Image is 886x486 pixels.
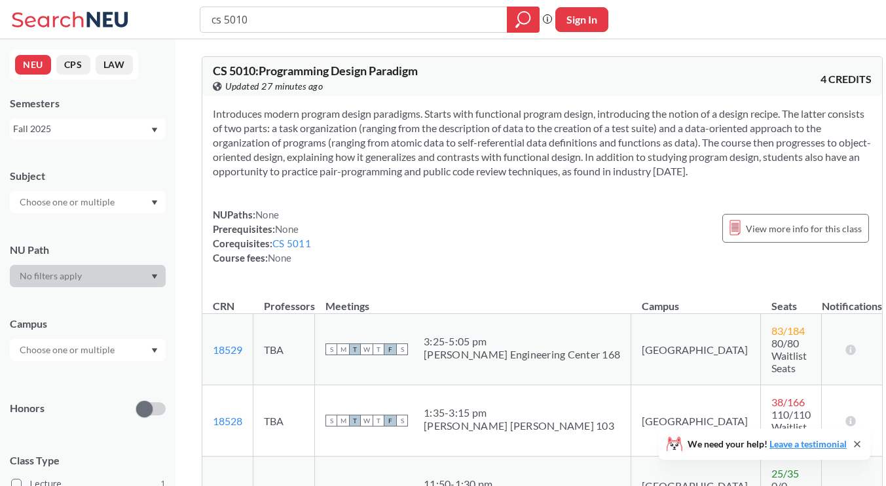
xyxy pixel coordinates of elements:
[210,9,498,31] input: Class, professor, course number, "phrase"
[56,55,90,75] button: CPS
[253,286,315,314] th: Professors
[769,438,847,449] a: Leave a testimonial
[396,415,408,426] span: S
[255,209,279,220] span: None
[13,342,123,358] input: Choose one or multiple
[555,7,608,32] button: Sign In
[771,396,805,408] span: 38 / 166
[213,63,418,78] span: CS 5010 : Programming Design Paradigm
[10,317,166,331] div: Campus
[631,314,761,385] td: [GEOGRAPHIC_DATA]
[761,286,822,314] th: Seats
[151,274,158,279] svg: Dropdown arrow
[515,10,531,29] svg: magnifying glass
[96,55,133,75] button: LAW
[821,72,872,86] span: 4 CREDITS
[822,286,882,314] th: Notifications
[10,243,166,257] div: NU Path
[771,337,807,374] span: 80/80 Waitlist Seats
[631,286,761,314] th: Campus
[10,453,166,468] span: Class Type
[151,348,158,353] svg: Dropdown arrow
[771,408,811,445] span: 110/110 Waitlist Seats
[424,419,614,432] div: [PERSON_NAME] [PERSON_NAME] 103
[10,339,166,361] div: Dropdown arrow
[10,265,166,287] div: Dropdown arrow
[337,343,349,355] span: M
[151,200,158,205] svg: Dropdown arrow
[396,343,408,355] span: S
[424,406,614,419] div: 1:35 - 3:15 pm
[225,79,323,94] span: Updated 27 minutes ago
[349,343,361,355] span: T
[325,343,337,355] span: S
[13,194,123,210] input: Choose one or multiple
[10,401,45,416] p: Honors
[771,324,805,337] span: 83 / 184
[746,220,862,237] span: View more info for this class
[253,385,315,457] td: TBA
[10,191,166,213] div: Dropdown arrow
[213,343,242,356] a: 18529
[10,169,166,183] div: Subject
[424,348,620,361] div: [PERSON_NAME] Engineering Center 168
[631,385,761,457] td: [GEOGRAPHIC_DATA]
[213,299,234,313] div: CRN
[10,96,166,111] div: Semesters
[771,467,799,479] span: 25 / 35
[10,118,166,139] div: Fall 2025Dropdown arrow
[384,415,396,426] span: F
[384,343,396,355] span: F
[272,237,311,249] a: CS 5011
[213,415,242,427] a: 18528
[13,122,150,136] div: Fall 2025
[268,252,291,264] span: None
[424,335,620,348] div: 3:25 - 5:05 pm
[213,207,311,265] div: NUPaths: Prerequisites: Corequisites: Course fees:
[325,415,337,426] span: S
[151,128,158,133] svg: Dropdown arrow
[373,343,384,355] span: T
[337,415,349,426] span: M
[507,7,540,33] div: magnifying glass
[275,223,299,235] span: None
[253,314,315,385] td: TBA
[315,286,631,314] th: Meetings
[361,415,373,426] span: W
[213,107,872,179] section: Introduces modern program design paradigms. Starts with functional program design, introducing th...
[688,440,847,449] span: We need your help!
[361,343,373,355] span: W
[373,415,384,426] span: T
[15,55,51,75] button: NEU
[349,415,361,426] span: T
